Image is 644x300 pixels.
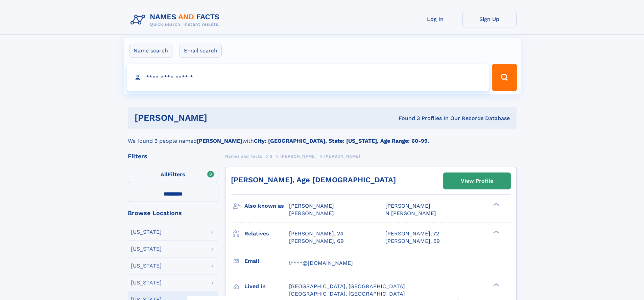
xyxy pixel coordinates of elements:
[197,138,242,144] b: [PERSON_NAME]
[231,176,396,184] a: [PERSON_NAME], Age [DEMOGRAPHIC_DATA]
[289,203,334,209] span: [PERSON_NAME]
[127,64,489,91] input: search input
[128,153,218,159] div: Filters
[128,167,218,183] label: Filters
[225,152,262,160] a: Names and Facts
[161,171,168,178] span: All
[324,154,360,159] span: [PERSON_NAME]
[385,203,430,209] span: [PERSON_NAME]
[131,263,162,269] div: [US_STATE]
[244,281,289,292] h3: Lived in
[128,129,517,145] div: We found 3 people named with .
[131,280,162,285] div: [US_STATE]
[128,11,225,29] img: Logo Names and Facts
[444,173,510,189] a: View Profile
[492,64,517,91] button: Search Button
[131,246,162,252] div: [US_STATE]
[408,11,462,27] a: Log In
[462,11,517,27] a: Sign Up
[385,210,436,216] span: N [PERSON_NAME]
[461,173,493,189] div: View Profile
[289,237,344,245] a: [PERSON_NAME], 69
[270,154,273,159] span: S
[254,138,428,144] b: City: [GEOGRAPHIC_DATA], State: [US_STATE], Age Range: 60-99
[244,200,289,212] h3: Also known as
[289,230,343,237] a: [PERSON_NAME], 24
[244,228,289,239] h3: Relatives
[128,210,218,216] div: Browse Locations
[244,255,289,267] h3: Email
[303,115,510,122] div: Found 3 Profiles In Our Records Database
[289,283,405,290] span: [GEOGRAPHIC_DATA], [GEOGRAPHIC_DATA]
[492,282,500,287] div: ❯
[180,44,222,58] label: Email search
[270,152,273,160] a: S
[289,210,334,216] span: [PERSON_NAME]
[280,152,316,160] a: [PERSON_NAME]
[280,154,316,159] span: [PERSON_NAME]
[492,230,500,234] div: ❯
[289,291,405,297] span: [GEOGRAPHIC_DATA], [GEOGRAPHIC_DATA]
[385,230,439,237] a: [PERSON_NAME], 72
[385,237,440,245] a: [PERSON_NAME], 59
[131,229,162,235] div: [US_STATE]
[129,44,172,58] label: Name search
[135,114,303,122] h1: [PERSON_NAME]
[492,202,500,207] div: ❯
